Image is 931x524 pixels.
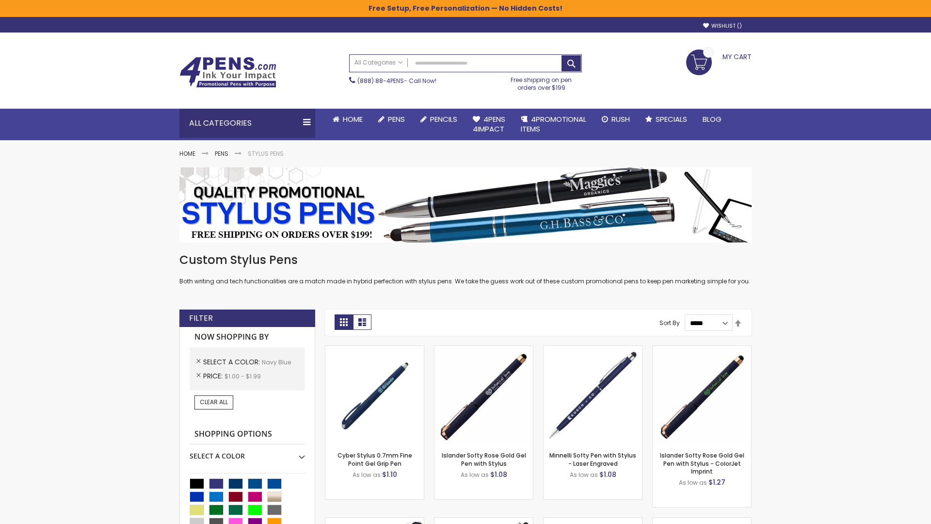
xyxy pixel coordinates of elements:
a: Wishlist [703,22,742,30]
img: Minnelli Softy Pen with Stylus - Laser Engraved-Navy Blue [544,346,642,444]
a: Islander Softy Rose Gold Gel Pen with Stylus - ColorJet Imprint [660,451,744,475]
a: Home [179,149,195,158]
strong: Grid [335,314,353,330]
a: Islander Softy Rose Gold Gel Pen with Stylus-Navy Blue [434,345,533,354]
a: Specials [638,109,695,130]
a: Pencils [413,109,465,130]
strong: Shopping Options [190,424,305,445]
a: Pens [370,109,413,130]
a: Clear All [194,395,233,409]
span: Pens [388,114,405,124]
span: Specials [656,114,687,124]
label: Sort By [659,319,680,327]
img: Islander Softy Rose Gold Gel Pen with Stylus - ColorJet Imprint-Navy Blue [653,346,751,444]
a: Blog [695,109,729,130]
a: Minnelli Softy Pen with Stylus - Laser Engraved [549,451,636,467]
div: All Categories [179,109,315,138]
span: $1.08 [599,470,616,479]
span: 4Pens 4impact [473,114,505,134]
a: 4PROMOTIONALITEMS [513,109,594,140]
a: (888) 88-4PENS [357,77,404,85]
a: Cyber Stylus 0.7mm Fine Point Gel Grip Pen [337,451,412,467]
h1: Custom Stylus Pens [179,252,752,268]
span: Pencils [430,114,457,124]
img: 4Pens Custom Pens and Promotional Products [179,57,276,88]
span: $1.27 [708,477,725,487]
span: As low as [353,471,381,479]
div: Both writing and tech functionalities are a match made in hybrid perfection with stylus pens. We ... [179,252,752,286]
img: Islander Softy Rose Gold Gel Pen with Stylus-Navy Blue [434,346,533,444]
a: All Categories [350,55,408,71]
span: As low as [679,478,707,487]
span: As low as [570,471,598,479]
span: Navy Blue [262,358,291,366]
span: Clear All [200,398,228,406]
span: Select A Color [203,357,262,367]
a: Islander Softy Rose Gold Gel Pen with Stylus - ColorJet Imprint-Navy Blue [653,345,751,354]
span: Home [343,114,363,124]
span: $1.10 [382,470,397,479]
span: As low as [461,471,489,479]
a: Home [325,109,370,130]
a: Minnelli Softy Pen with Stylus - Laser Engraved-Navy Blue [544,345,642,354]
span: All Categories [354,59,403,66]
a: Cyber Stylus 0.7mm Fine Point Gel Grip Pen-Navy Blue [325,345,424,354]
strong: Now Shopping by [190,327,305,347]
span: Blog [703,114,722,124]
strong: Stylus Pens [248,149,284,158]
img: Cyber Stylus 0.7mm Fine Point Gel Grip Pen-Navy Blue [325,346,424,444]
a: 4Pens4impact [465,109,513,140]
div: Select A Color [190,444,305,461]
span: $1.08 [490,470,507,479]
a: Rush [594,109,638,130]
strong: Filter [189,313,213,324]
span: Rush [611,114,630,124]
div: Free shipping on pen orders over $199 [501,72,582,92]
span: $1.00 - $1.99 [225,372,261,380]
img: Stylus Pens [179,167,752,243]
a: Pens [215,149,228,158]
span: - Call Now! [357,77,436,85]
a: Islander Softy Rose Gold Gel Pen with Stylus [442,451,526,467]
span: 4PROMOTIONAL ITEMS [521,114,586,134]
span: Price [203,371,225,381]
